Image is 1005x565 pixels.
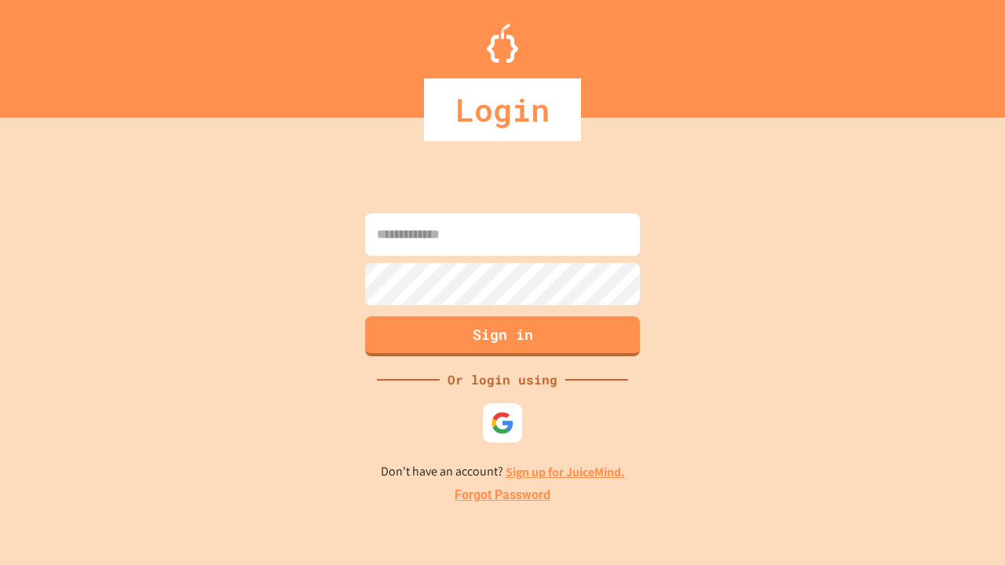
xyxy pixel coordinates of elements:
[491,411,514,435] img: google-icon.svg
[455,486,550,505] a: Forgot Password
[440,370,565,389] div: Or login using
[424,78,581,141] div: Login
[506,464,625,480] a: Sign up for JuiceMind.
[381,462,625,482] p: Don't have an account?
[365,316,640,356] button: Sign in
[487,24,518,63] img: Logo.svg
